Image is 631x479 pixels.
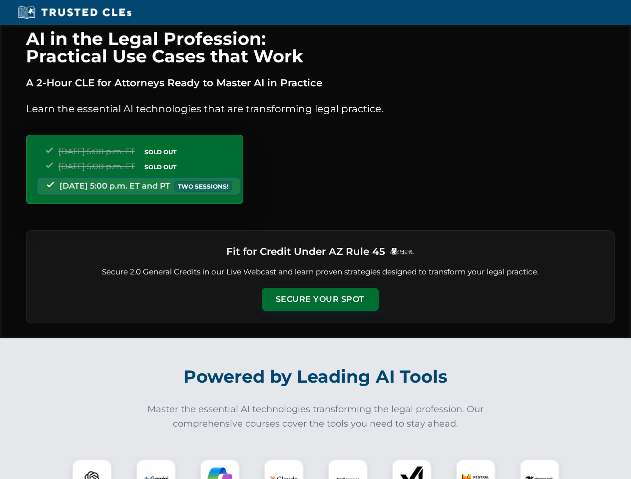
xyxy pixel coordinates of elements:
[141,147,180,157] span: SOLD OUT
[58,162,135,171] span: [DATE] 5:00 p.m. ET
[26,101,615,117] p: Learn the essential AI technologies that are transforming legal practice.
[58,147,135,156] span: [DATE] 5:00 p.m. ET
[141,402,491,431] p: Master the essential AI technologies transforming the legal profession. Our comprehensive courses...
[26,75,615,91] p: A 2-Hour CLE for Attorneys Ready to Master AI in Practice
[389,247,414,255] img: Logo
[262,288,379,311] button: Secure Your Spot
[141,162,180,172] span: SOLD OUT
[226,242,385,260] h3: Fit for Credit Under AZ Rule 45
[38,266,602,278] p: Secure 2.0 General Credits in our Live Webcast and learn proven strategies designed to transform ...
[39,359,593,394] h2: Powered by Leading AI Tools
[15,5,134,20] img: Trusted CLEs
[26,30,615,65] h1: AI in the Legal Profession: Practical Use Cases that Work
